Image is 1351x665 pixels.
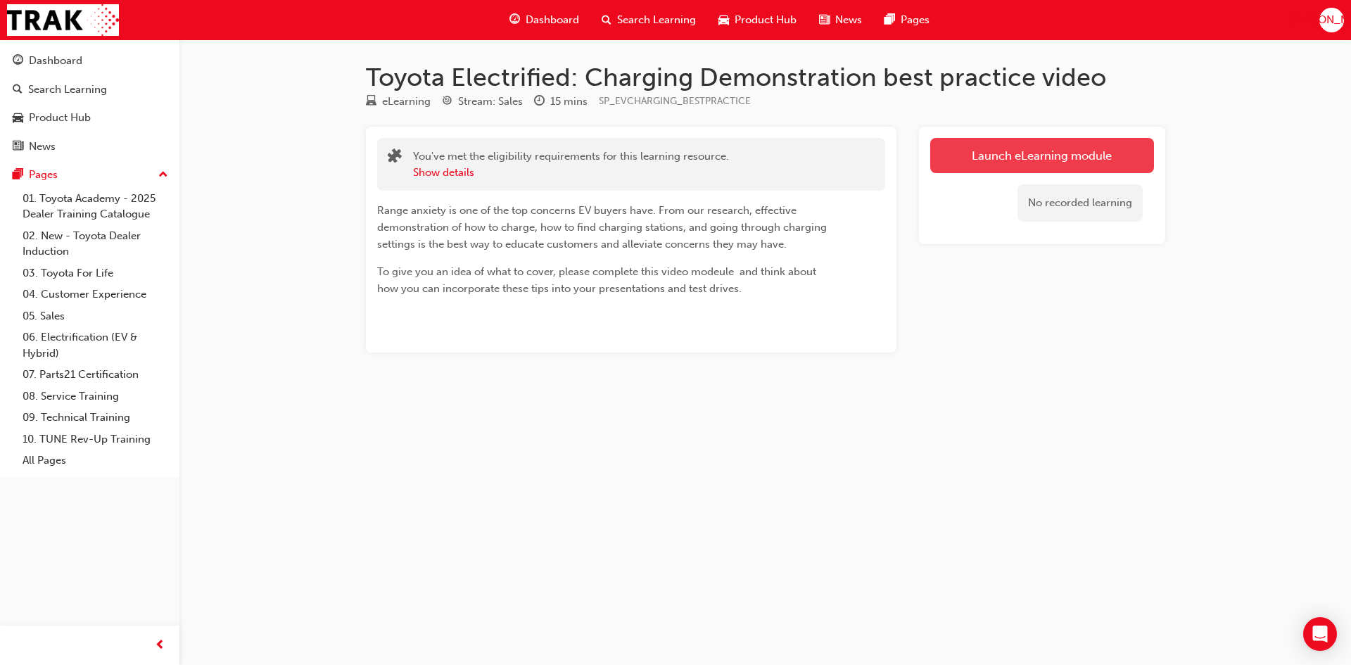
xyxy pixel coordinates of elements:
[930,138,1154,173] a: Launch eLearning module
[442,93,523,110] div: Stream
[6,162,174,188] button: Pages
[442,96,452,108] span: target-icon
[599,95,751,107] span: Learning resource code
[155,637,165,654] span: prev-icon
[377,204,830,251] span: Range anxiety is one of the top concerns EV buyers have. From our research, effective demonstrati...
[6,45,174,162] button: DashboardSearch LearningProduct HubNews
[458,94,523,110] div: Stream: Sales
[1319,8,1344,32] button: [PERSON_NAME]
[1303,617,1337,651] div: Open Intercom Messenger
[7,4,119,36] img: Trak
[366,96,376,108] span: learningResourceType_ELEARNING-icon
[808,6,873,34] a: news-iconNews
[6,48,174,74] a: Dashboard
[718,11,729,29] span: car-icon
[901,12,930,28] span: Pages
[29,139,56,155] div: News
[509,11,520,29] span: guage-icon
[590,6,707,34] a: search-iconSearch Learning
[526,12,579,28] span: Dashboard
[17,284,174,305] a: 04. Customer Experience
[17,225,174,262] a: 02. New - Toyota Dealer Induction
[17,262,174,284] a: 03. Toyota For Life
[534,93,588,110] div: Duration
[388,150,402,166] span: puzzle-icon
[17,188,174,225] a: 01. Toyota Academy - 2025 Dealer Training Catalogue
[413,148,729,180] div: You've met the eligibility requirements for this learning resource.
[873,6,941,34] a: pages-iconPages
[17,364,174,386] a: 07. Parts21 Certification
[602,11,611,29] span: search-icon
[534,96,545,108] span: clock-icon
[13,55,23,68] span: guage-icon
[17,305,174,327] a: 05. Sales
[17,429,174,450] a: 10. TUNE Rev-Up Training
[366,62,1165,93] h1: Toyota Electrified: Charging Demonstration best practice video
[413,165,474,181] button: Show details
[617,12,696,28] span: Search Learning
[884,11,895,29] span: pages-icon
[29,53,82,69] div: Dashboard
[29,167,58,183] div: Pages
[28,82,107,98] div: Search Learning
[707,6,808,34] a: car-iconProduct Hub
[366,93,431,110] div: Type
[735,12,797,28] span: Product Hub
[6,134,174,160] a: News
[29,110,91,126] div: Product Hub
[6,77,174,103] a: Search Learning
[17,327,174,364] a: 06. Electrification (EV & Hybrid)
[498,6,590,34] a: guage-iconDashboard
[377,265,819,295] span: To give you an idea of what to cover, please complete this video modeule and think about how you ...
[6,105,174,131] a: Product Hub
[13,112,23,125] span: car-icon
[17,407,174,429] a: 09. Technical Training
[819,11,830,29] span: news-icon
[382,94,431,110] div: eLearning
[13,84,23,96] span: search-icon
[1017,184,1143,222] div: No recorded learning
[158,166,168,184] span: up-icon
[13,169,23,182] span: pages-icon
[550,94,588,110] div: 15 mins
[17,386,174,407] a: 08. Service Training
[13,141,23,153] span: news-icon
[835,12,862,28] span: News
[17,450,174,471] a: All Pages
